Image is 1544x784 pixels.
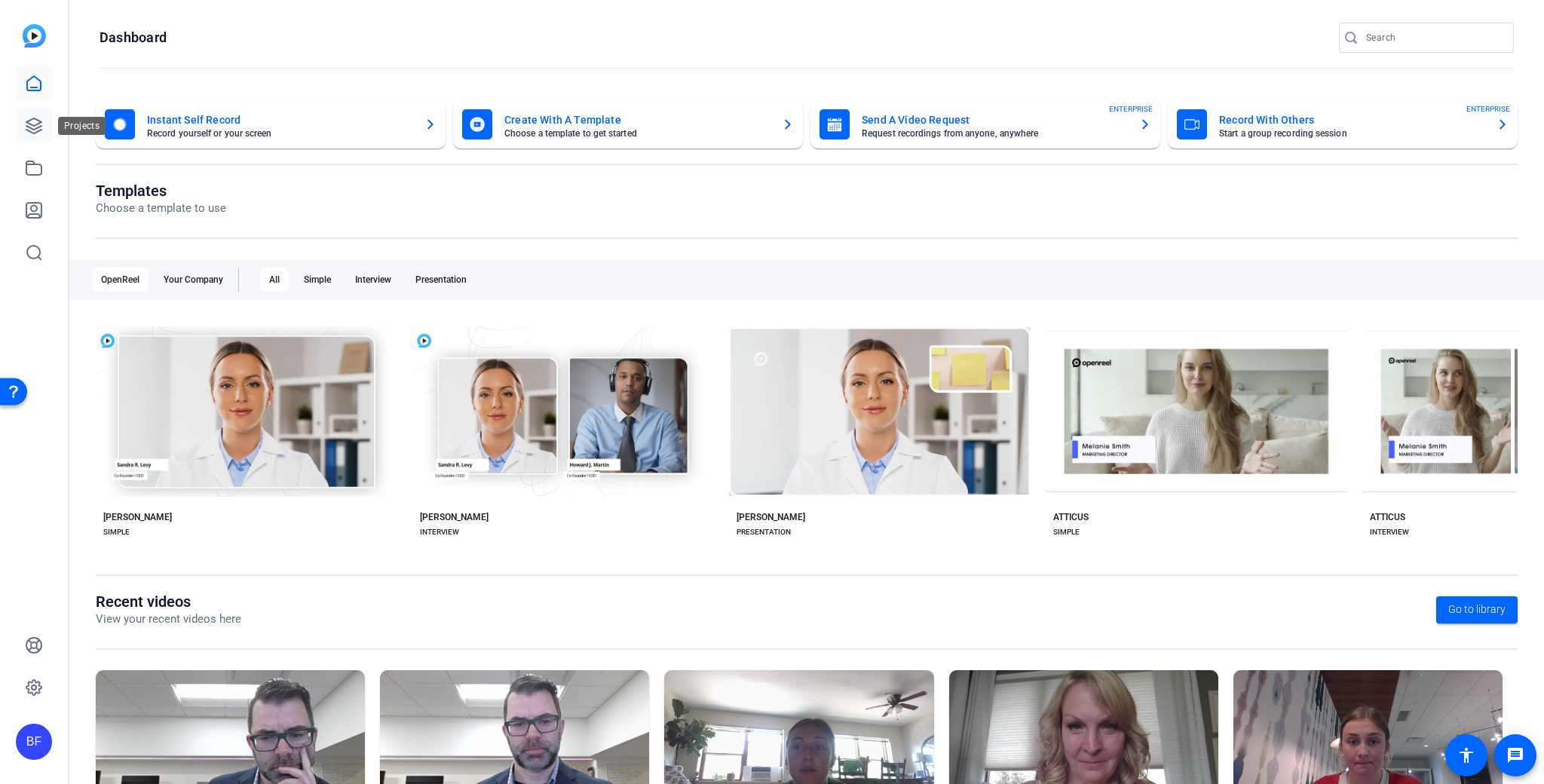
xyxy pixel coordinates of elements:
[737,526,791,538] div: PRESENTATION
[1370,526,1409,538] div: INTERVIEW
[420,511,489,523] div: [PERSON_NAME]
[862,111,1127,129] mat-card-title: Send A Video Request
[453,100,803,149] button: Create With A TemplateChoose a template to get started
[1168,100,1518,149] button: Record With OthersStart a group recording sessionENTERPRISE
[1053,511,1089,523] div: ATTICUS
[295,268,340,292] div: Simple
[504,111,770,129] mat-card-title: Create With A Template
[1457,746,1475,764] mat-icon: accessibility
[92,268,149,292] div: OpenReel
[147,129,412,138] mat-card-subtitle: Record yourself or your screen
[96,593,241,611] h1: Recent videos
[862,129,1127,138] mat-card-subtitle: Request recordings from anyone, anywhere
[1466,103,1510,115] span: ENTERPRISE
[1219,129,1484,138] mat-card-subtitle: Start a group recording session
[147,111,412,129] mat-card-title: Instant Self Record
[1448,602,1506,617] span: Go to library
[96,611,241,628] p: View your recent videos here
[260,268,289,292] div: All
[103,526,130,538] div: SIMPLE
[1109,103,1153,115] span: ENTERPRISE
[346,268,400,292] div: Interview
[1370,511,1405,523] div: ATTICUS
[1366,29,1502,47] input: Search
[504,129,770,138] mat-card-subtitle: Choose a template to get started
[58,117,106,135] div: Projects
[1436,596,1518,623] a: Go to library
[810,100,1160,149] button: Send A Video RequestRequest recordings from anyone, anywhereENTERPRISE
[96,200,226,217] p: Choose a template to use
[16,724,52,760] div: BF
[155,268,232,292] div: Your Company
[737,511,805,523] div: [PERSON_NAME]
[23,24,46,47] img: blue-gradient.svg
[406,268,476,292] div: Presentation
[100,29,167,47] h1: Dashboard
[103,511,172,523] div: [PERSON_NAME]
[1219,111,1484,129] mat-card-title: Record With Others
[96,100,446,149] button: Instant Self RecordRecord yourself or your screen
[1053,526,1080,538] div: SIMPLE
[420,526,459,538] div: INTERVIEW
[96,182,226,200] h1: Templates
[1506,746,1524,764] mat-icon: message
